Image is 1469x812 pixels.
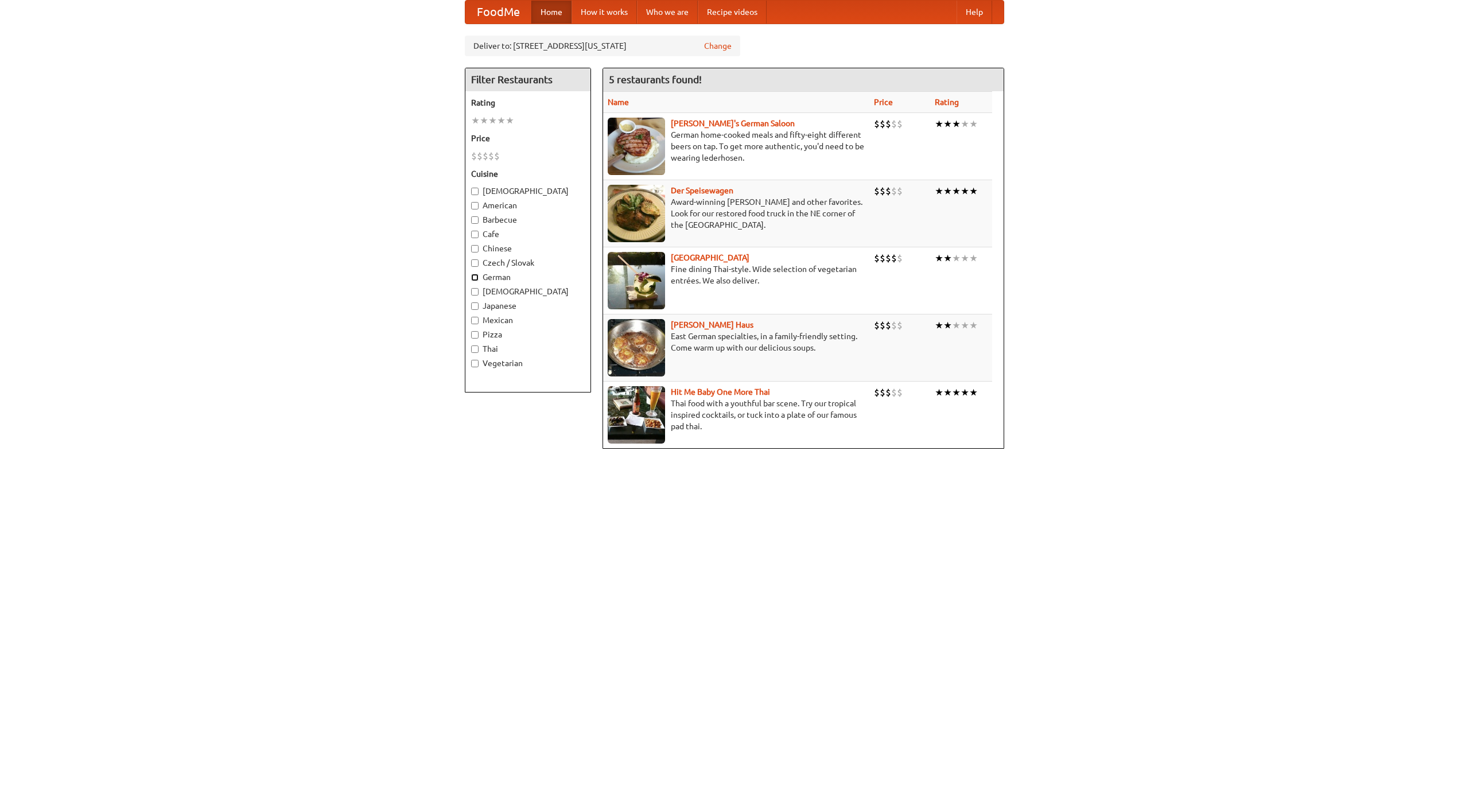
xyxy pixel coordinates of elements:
input: Barbecue [471,216,479,224]
li: $ [874,386,880,399]
li: ★ [506,114,514,127]
a: Hit Me Baby One More Thai [671,387,770,397]
li: $ [880,118,885,130]
a: Der Speisewagen [671,186,733,195]
li: ★ [969,319,978,332]
li: ★ [488,114,497,127]
li: ★ [952,252,961,265]
a: FoodMe [465,1,531,24]
a: [GEOGRAPHIC_DATA] [671,253,749,262]
li: $ [885,118,891,130]
input: American [471,202,479,209]
li: ★ [943,319,952,332]
h5: Cuisine [471,168,585,180]
label: German [471,271,585,283]
li: $ [880,252,885,265]
li: $ [891,118,897,130]
a: Rating [935,98,959,107]
li: $ [891,319,897,332]
a: Recipe videos [698,1,767,24]
li: ★ [935,118,943,130]
li: $ [897,252,903,265]
li: $ [897,118,903,130]
li: ★ [935,386,943,399]
li: $ [880,386,885,399]
input: Cafe [471,231,479,238]
label: [DEMOGRAPHIC_DATA] [471,185,585,197]
input: [DEMOGRAPHIC_DATA] [471,288,479,296]
li: ★ [952,386,961,399]
input: Vegetarian [471,360,479,367]
li: ★ [961,386,969,399]
li: $ [897,386,903,399]
li: ★ [961,319,969,332]
li: $ [885,252,891,265]
input: [DEMOGRAPHIC_DATA] [471,188,479,195]
li: $ [897,319,903,332]
a: Name [608,98,629,107]
input: Mexican [471,317,479,324]
label: Pizza [471,329,585,340]
label: Barbecue [471,214,585,226]
label: American [471,200,585,211]
li: $ [880,185,885,197]
li: ★ [961,118,969,130]
li: $ [477,150,483,162]
li: $ [483,150,488,162]
a: [PERSON_NAME] Haus [671,320,753,329]
label: Czech / Slovak [471,257,585,269]
li: $ [897,185,903,197]
p: German home-cooked meals and fifty-eight different beers on tap. To get more authentic, you'd nee... [608,129,865,164]
img: esthers.jpg [608,118,665,175]
li: $ [874,118,880,130]
p: Thai food with a youthful bar scene. Try our tropical inspired cocktails, or tuck into a plate of... [608,398,865,432]
p: Fine dining Thai-style. Wide selection of vegetarian entrées. We also deliver. [608,263,865,286]
li: $ [494,150,500,162]
li: ★ [969,118,978,130]
h5: Price [471,133,585,144]
img: kohlhaus.jpg [608,319,665,376]
label: Mexican [471,314,585,326]
li: ★ [952,118,961,130]
label: [DEMOGRAPHIC_DATA] [471,286,585,297]
input: Chinese [471,245,479,252]
ng-pluralize: 5 restaurants found! [609,74,702,85]
li: ★ [961,252,969,265]
li: ★ [943,185,952,197]
label: Chinese [471,243,585,254]
label: Cafe [471,228,585,240]
input: Japanese [471,302,479,310]
li: $ [885,319,891,332]
li: $ [891,252,897,265]
li: $ [891,185,897,197]
li: ★ [952,319,961,332]
li: ★ [497,114,506,127]
li: ★ [943,252,952,265]
li: ★ [943,386,952,399]
li: $ [885,185,891,197]
p: East German specialties, in a family-friendly setting. Come warm up with our delicious soups. [608,331,865,353]
a: [PERSON_NAME]'s German Saloon [671,119,795,128]
label: Vegetarian [471,358,585,369]
div: Deliver to: [STREET_ADDRESS][US_STATE] [465,36,740,56]
li: ★ [969,252,978,265]
a: How it works [572,1,637,24]
label: Thai [471,343,585,355]
li: $ [874,252,880,265]
li: $ [471,150,477,162]
h5: Rating [471,97,585,108]
a: Home [531,1,572,24]
li: ★ [935,185,943,197]
li: ★ [471,114,480,127]
input: Czech / Slovak [471,259,479,267]
li: $ [891,386,897,399]
a: Change [704,40,732,52]
li: $ [885,386,891,399]
li: ★ [952,185,961,197]
a: Help [957,1,992,24]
